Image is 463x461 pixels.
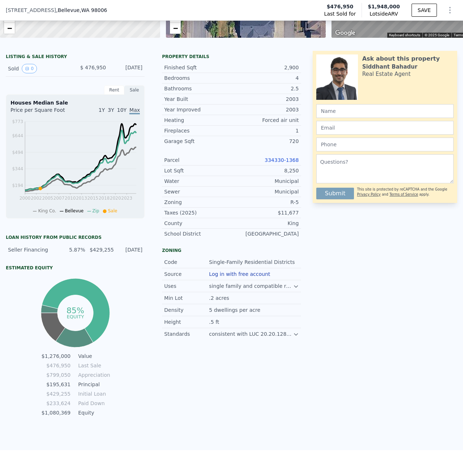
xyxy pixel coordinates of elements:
[324,10,356,17] span: Last Sold for
[164,270,209,278] div: Source
[77,399,109,407] td: Paid Down
[231,167,299,174] div: 8,250
[4,23,15,34] a: Zoom out
[41,409,71,417] td: $1,080,369
[164,230,231,237] div: School District
[12,166,23,171] tspan: $344
[209,330,293,338] div: consistent with LUC 20.20.128 for AH suffix
[22,64,37,73] button: View historical data
[41,371,71,379] td: $799,050
[368,10,400,17] span: Lotside ARV
[76,196,87,201] tspan: 2013
[41,362,71,370] td: $476,950
[209,271,270,277] button: Log in with free account
[164,294,209,302] div: Min Lot
[77,380,109,388] td: Principal
[104,85,124,95] div: Rent
[67,314,84,319] tspan: equity
[41,390,71,398] td: $429,255
[6,265,145,271] div: Estimated Equity
[77,390,109,398] td: Initial Loan
[12,183,23,188] tspan: $194
[164,64,231,71] div: Finished Sqft
[164,127,231,134] div: Fireplaces
[362,63,417,70] div: Siddhant Bahadur
[99,107,105,113] span: 1Y
[164,74,231,82] div: Bedrooms
[327,3,354,10] span: $476,950
[357,192,380,196] a: Privacy Policy
[41,380,71,388] td: $195,631
[316,121,454,135] input: Email
[6,54,145,61] div: LISTING & SALE HISTORY
[231,127,299,134] div: 1
[99,196,110,201] tspan: 2018
[108,107,114,113] span: 3Y
[164,156,231,164] div: Parcel
[56,7,107,14] span: , Bellevue
[357,185,454,199] div: This site is protected by reCAPTCHA and the Google and apply.
[12,150,23,155] tspan: $494
[231,95,299,103] div: 2003
[11,99,140,106] div: Houses Median Sale
[164,178,231,185] div: Water
[389,192,418,196] a: Terms of Service
[443,3,457,17] button: Show Options
[8,246,57,253] div: Seller Financing
[164,199,231,206] div: Zoning
[38,208,56,213] span: King Co.
[129,107,140,114] span: Max
[61,246,85,253] div: 5.87%
[231,117,299,124] div: Forced air unit
[231,199,299,206] div: R-5
[112,64,142,73] div: [DATE]
[231,74,299,82] div: 4
[92,208,99,213] span: Zip
[162,54,301,60] div: Property details
[164,95,231,103] div: Year Built
[164,220,231,227] div: County
[77,352,109,360] td: Value
[80,7,107,13] span: , WA 98006
[6,234,145,240] div: Loan history from public records
[162,248,301,253] div: Zoning
[333,28,357,38] img: Google
[31,196,42,201] tspan: 2002
[333,28,357,38] a: Open this area in Google Maps (opens a new window)
[265,157,299,163] a: 334330-1368
[110,196,121,201] tspan: 2020
[6,7,56,14] span: [STREET_ADDRESS]
[80,65,106,70] span: $ 476,950
[42,196,53,201] tspan: 2005
[209,258,296,266] div: Single-Family Residential Districts
[425,33,449,37] span: © 2025 Google
[231,209,299,216] div: $11,677
[89,246,114,253] div: $429,255
[8,64,70,73] div: Sold
[53,196,64,201] tspan: 2007
[170,23,181,34] a: Zoom out
[209,306,262,314] div: 5 dwellings per acre
[117,107,126,113] span: 10Y
[65,196,76,201] tspan: 2010
[20,196,31,201] tspan: 2000
[11,106,75,118] div: Price per Square Foot
[41,399,71,407] td: $233,624
[77,409,109,417] td: Equity
[412,4,437,17] button: SAVE
[164,106,231,113] div: Year Improved
[164,306,209,314] div: Density
[362,54,440,63] div: Ask about this property
[316,188,354,199] button: Submit
[231,188,299,195] div: Municipal
[164,318,209,326] div: Height
[77,362,109,370] td: Last Sale
[231,230,299,237] div: [GEOGRAPHIC_DATA]
[389,33,420,38] button: Keyboard shortcuts
[124,85,145,95] div: Sale
[231,138,299,145] div: 720
[164,209,231,216] div: Taxes (2025)
[164,85,231,92] div: Bathrooms
[65,208,84,213] span: Bellevue
[87,196,99,201] tspan: 2015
